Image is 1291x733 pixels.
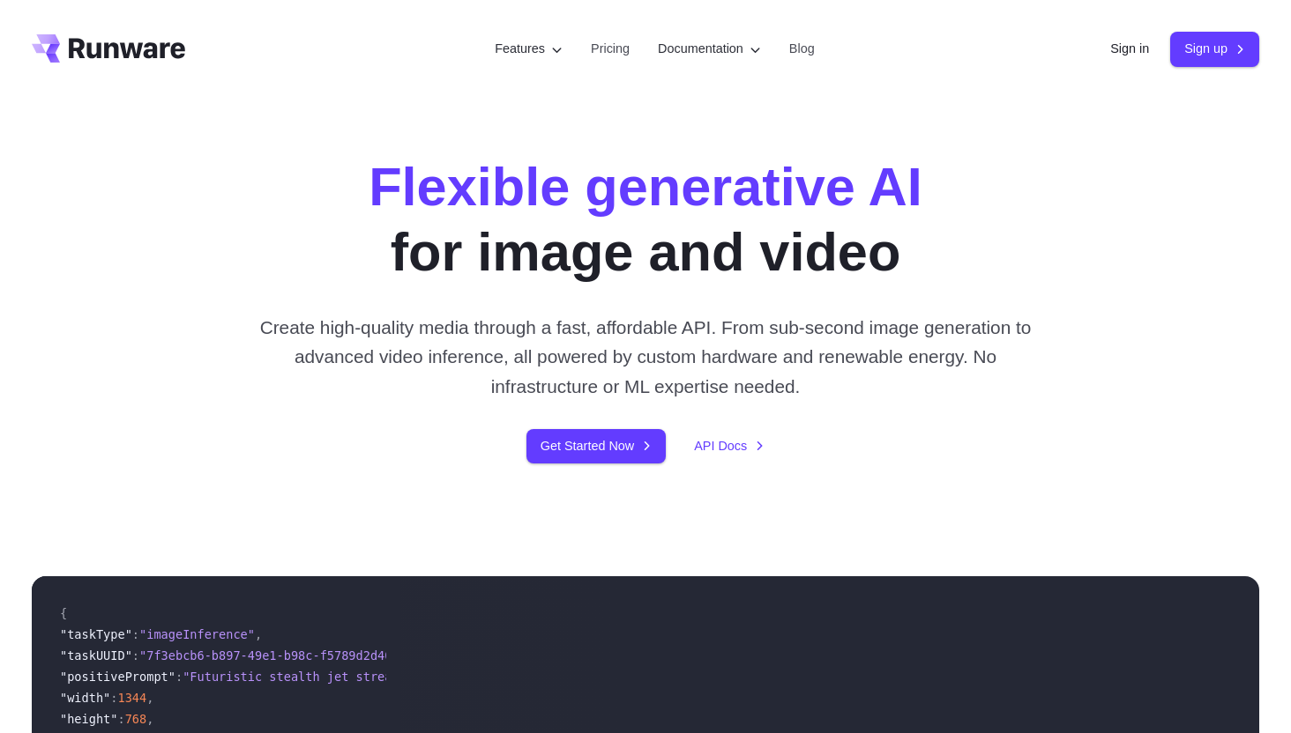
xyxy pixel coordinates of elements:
[60,648,132,663] span: "taskUUID"
[789,39,815,59] a: Blog
[132,627,139,641] span: :
[146,712,153,726] span: ,
[369,155,922,285] h1: for image and video
[253,313,1039,401] p: Create high-quality media through a fast, affordable API. From sub-second image generation to adv...
[60,712,117,726] span: "height"
[117,691,146,705] span: 1344
[146,691,153,705] span: ,
[183,670,840,684] span: "Futuristic stealth jet streaking through a neon-lit cityscape with glowing purple exhaust"
[32,34,185,63] a: Go to /
[60,670,175,684] span: "positivePrompt"
[139,627,255,641] span: "imageInference"
[132,648,139,663] span: :
[60,691,110,705] span: "width"
[117,712,124,726] span: :
[694,436,765,456] a: API Docs
[526,429,666,463] a: Get Started Now
[110,691,117,705] span: :
[495,39,563,59] label: Features
[1170,32,1259,66] a: Sign up
[125,712,147,726] span: 768
[255,627,262,641] span: ,
[60,627,132,641] span: "taskType"
[591,39,630,59] a: Pricing
[1110,39,1149,59] a: Sign in
[369,157,922,217] strong: Flexible generative AI
[175,670,183,684] span: :
[60,606,67,620] span: {
[139,648,414,663] span: "7f3ebcb6-b897-49e1-b98c-f5789d2d40d7"
[658,39,761,59] label: Documentation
